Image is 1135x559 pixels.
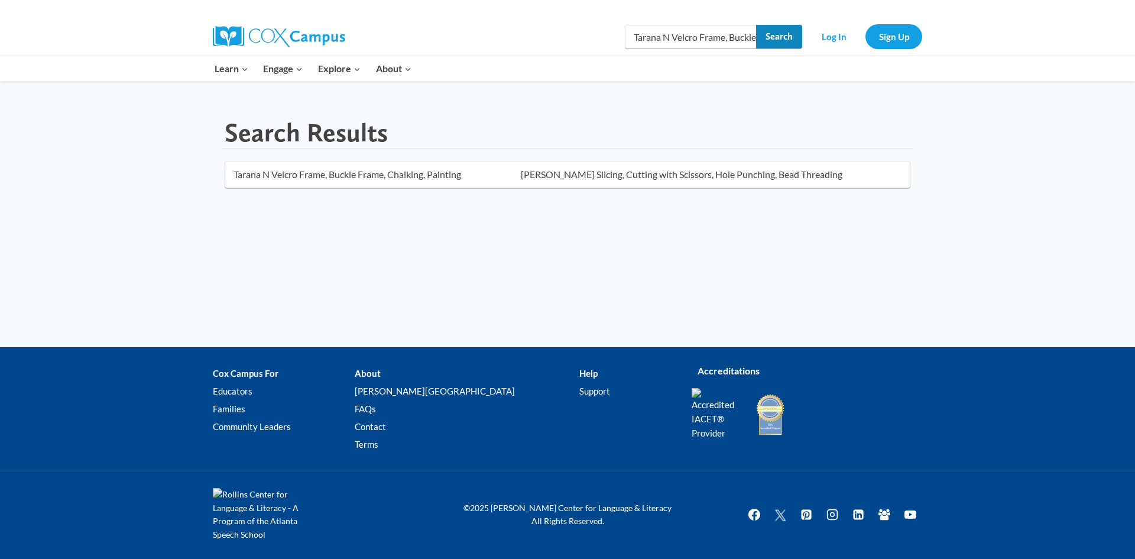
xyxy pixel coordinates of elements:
strong: Accreditations [698,365,760,376]
a: Twitter [768,503,792,526]
a: Support [579,383,674,400]
a: Facebook [742,503,766,526]
a: FAQs [355,400,579,418]
a: Log In [808,24,860,49]
img: Accredited IACET® Provider [692,388,742,440]
a: Pinterest [794,503,818,526]
a: Educators [213,383,355,400]
a: Facebook Group [873,503,896,526]
img: IDA Accredited [755,393,785,437]
img: Rollins Center for Language & Literacy - A Program of the Atlanta Speech School [213,488,319,541]
img: Twitter X icon white [773,508,787,522]
img: Cox Campus [213,26,345,47]
input: Search Cox Campus [625,25,802,49]
button: Child menu of Learn [207,56,256,81]
a: YouTube [899,503,922,526]
a: Terms [355,436,579,454]
button: Child menu of About [368,56,419,81]
a: Linkedin [847,503,870,526]
a: [PERSON_NAME][GEOGRAPHIC_DATA] [355,383,579,400]
p: ©2025 [PERSON_NAME] Center for Language & Literacy All Rights Reserved. [455,502,680,528]
a: Instagram [821,503,844,526]
input: Search [756,25,802,49]
a: Families [213,400,355,418]
a: Contact [355,418,579,436]
button: Child menu of Explore [310,56,368,81]
input: Search for... [225,161,910,188]
button: Child menu of Engage [256,56,311,81]
a: Sign Up [865,24,922,49]
h1: Search Results [225,117,388,148]
nav: Primary Navigation [207,56,419,81]
a: Community Leaders [213,418,355,436]
nav: Secondary Navigation [808,24,922,49]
